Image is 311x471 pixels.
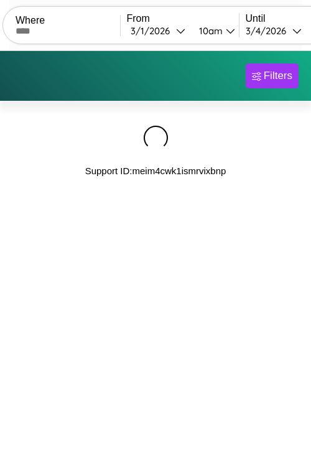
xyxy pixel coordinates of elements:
[264,70,292,82] div: Filters
[127,13,239,24] label: From
[131,25,176,37] div: 3 / 1 / 2026
[189,24,239,37] button: 10am
[193,25,226,37] div: 10am
[85,162,226,179] p: Support ID: meim4cwk1ismrvixbnp
[246,25,292,37] div: 3 / 4 / 2026
[127,24,189,37] button: 3/1/2026
[246,63,299,88] button: Filters
[16,15,120,26] label: Where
